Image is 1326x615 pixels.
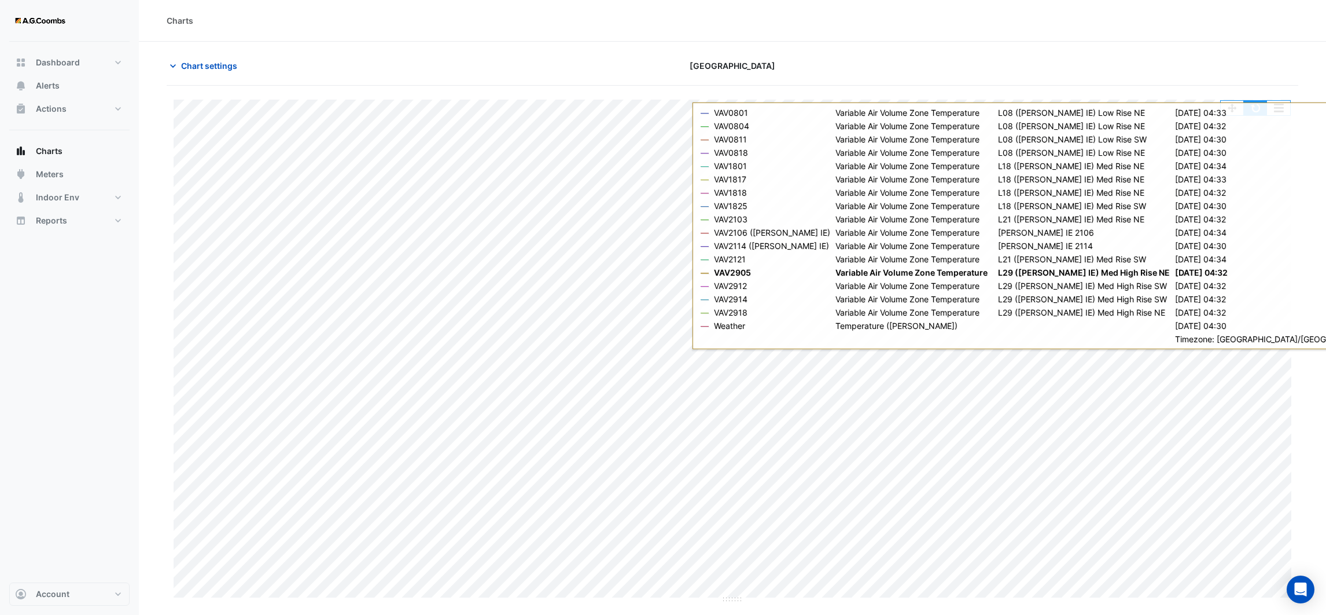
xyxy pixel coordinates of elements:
span: Alerts [36,80,60,91]
app-icon: Reports [15,215,27,226]
app-icon: Dashboard [15,57,27,68]
img: Company Logo [14,9,66,32]
button: Reset [1244,101,1267,115]
span: Chart settings [181,60,237,72]
button: More Options [1267,101,1290,115]
button: Indoor Env [9,186,130,209]
div: Charts [167,14,193,27]
button: Dashboard [9,51,130,74]
app-icon: Actions [15,103,27,115]
div: Open Intercom Messenger [1287,576,1314,603]
span: [GEOGRAPHIC_DATA] [690,60,775,72]
app-icon: Indoor Env [15,192,27,203]
app-icon: Meters [15,169,27,180]
button: Charts [9,140,130,163]
span: Meters [36,169,64,180]
span: Dashboard [36,57,80,68]
button: Alerts [9,74,130,97]
span: Reports [36,215,67,226]
app-icon: Charts [15,145,27,157]
span: Actions [36,103,67,115]
button: Account [9,583,130,606]
button: Actions [9,97,130,120]
span: Indoor Env [36,192,79,203]
span: Charts [36,145,62,157]
app-icon: Alerts [15,80,27,91]
button: Meters [9,163,130,186]
button: Pan [1221,101,1244,115]
button: Chart settings [167,56,245,76]
span: Account [36,588,69,600]
button: Reports [9,209,130,232]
